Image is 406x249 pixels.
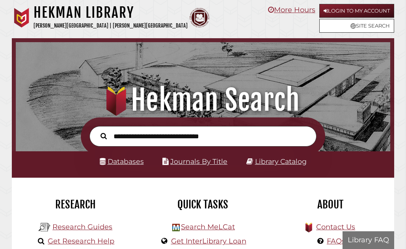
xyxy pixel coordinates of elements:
button: Search [97,131,111,141]
i: Search [101,133,107,140]
img: Hekman Library Logo [172,224,180,231]
a: Get Research Help [48,237,114,245]
h2: About [273,198,388,211]
h1: Hekman Library [34,4,188,21]
a: Search MeLCat [181,223,235,231]
a: Library Catalog [255,157,307,165]
a: FAQs [327,237,345,245]
a: Get InterLibrary Loan [171,237,246,245]
h2: Quick Tasks [145,198,261,211]
a: Contact Us [316,223,355,231]
img: Calvin University [12,8,32,28]
a: More Hours [268,6,315,14]
p: [PERSON_NAME][GEOGRAPHIC_DATA] | [PERSON_NAME][GEOGRAPHIC_DATA] [34,21,188,30]
img: Hekman Library Logo [39,221,50,233]
a: Journals By Title [170,157,227,165]
a: Site Search [319,19,394,33]
a: Databases [100,157,144,165]
a: Research Guides [52,223,112,231]
h1: Hekman Search [22,83,384,117]
h2: Research [18,198,133,211]
img: Calvin Theological Seminary [190,8,209,28]
a: Login to My Account [319,4,394,18]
